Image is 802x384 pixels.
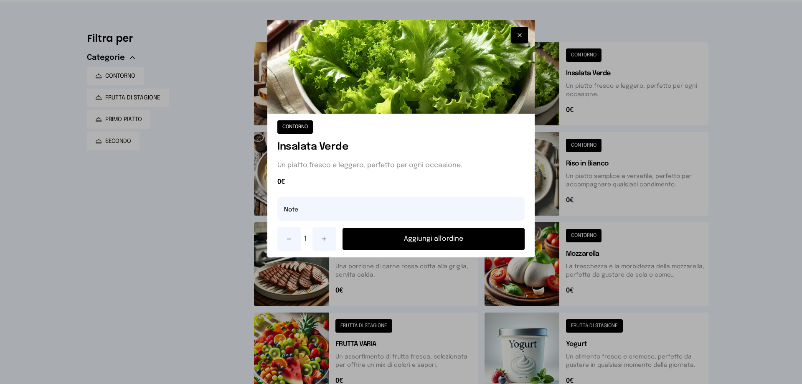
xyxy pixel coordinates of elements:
button: Aggiungi all'ordine [343,228,525,250]
button: CONTORNO [277,120,313,134]
span: 1 [304,234,309,244]
h1: Insalata Verde [277,140,525,154]
p: Un piatto fresco e leggero, perfetto per ogni occasione. [277,160,525,170]
img: Insalata Verde [267,20,535,114]
span: 0€ [277,177,525,187]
